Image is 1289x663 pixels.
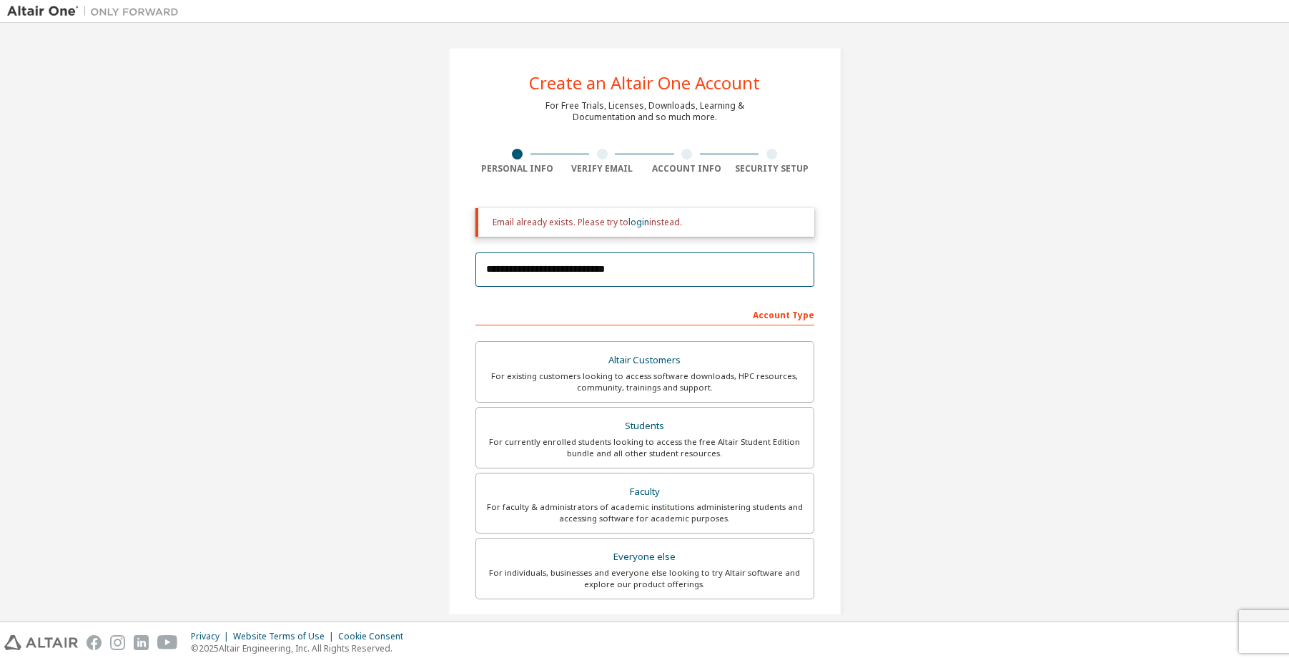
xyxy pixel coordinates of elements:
[485,370,805,393] div: For existing customers looking to access software downloads, HPC resources, community, trainings ...
[729,163,814,175] div: Security Setup
[485,501,805,524] div: For faculty & administrators of academic institutions administering students and accessing softwa...
[485,547,805,567] div: Everyone else
[485,416,805,436] div: Students
[475,303,814,325] div: Account Type
[475,163,560,175] div: Personal Info
[233,631,338,642] div: Website Terms of Use
[628,216,649,228] a: login
[645,163,730,175] div: Account Info
[545,100,744,123] div: For Free Trials, Licenses, Downloads, Learning & Documentation and so much more.
[7,4,186,19] img: Altair One
[493,217,803,228] div: Email already exists. Please try to instead.
[157,635,178,650] img: youtube.svg
[134,635,149,650] img: linkedin.svg
[191,631,233,642] div: Privacy
[560,163,645,175] div: Verify Email
[191,642,412,654] p: © 2025 Altair Engineering, Inc. All Rights Reserved.
[338,631,412,642] div: Cookie Consent
[4,635,78,650] img: altair_logo.svg
[87,635,102,650] img: facebook.svg
[529,74,760,92] div: Create an Altair One Account
[485,482,805,502] div: Faculty
[485,567,805,590] div: For individuals, businesses and everyone else looking to try Altair software and explore our prod...
[485,350,805,370] div: Altair Customers
[110,635,125,650] img: instagram.svg
[485,436,805,459] div: For currently enrolled students looking to access the free Altair Student Edition bundle and all ...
